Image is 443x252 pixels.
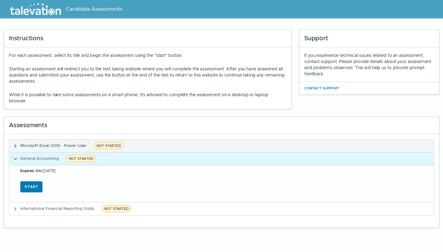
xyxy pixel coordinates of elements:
[9,92,286,104] p: While it is possible to take some assessments on a smart phone, it's advised to complete the asse...
[9,203,434,215] button: International Financial Reporting StddsNOT STARTED
[20,168,42,173] b: Expires On:
[304,52,434,77] div: If you experience technical issues related to an assessment, contact support. Please provide deta...
[66,155,96,162] span: NOT STARTED
[304,85,339,92] button: Contact Support
[9,165,434,202] div: General AccountingNOT STARTED
[20,168,56,173] span: [DATE]
[299,30,439,47] div: Support
[9,52,286,104] div: For each assessment, select its title and begin the assessment using the "start" button.
[4,117,439,134] div: Assessments
[94,142,124,149] span: NOT STARTED
[66,6,122,13] span: Candidate Assessments
[20,181,42,192] button: Start
[20,143,86,148] span: Microsoft Excel 2016 - Power User
[31,5,41,10] span: Help
[102,205,131,212] span: NOT STARTED
[9,152,434,165] button: General AccountingNOT STARTED
[7,2,64,17] img: Talevation_Logo_Transparent_white.png
[9,140,434,152] button: Microsoft Excel 2016 - Power UserNOT STARTED
[9,66,286,84] p: Starting an assessment will redirect you to the test taking website where you will complete the a...
[20,156,59,161] span: General Accounting
[4,30,291,47] div: Instructions
[20,206,94,211] span: International Financial Reporting Stdds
